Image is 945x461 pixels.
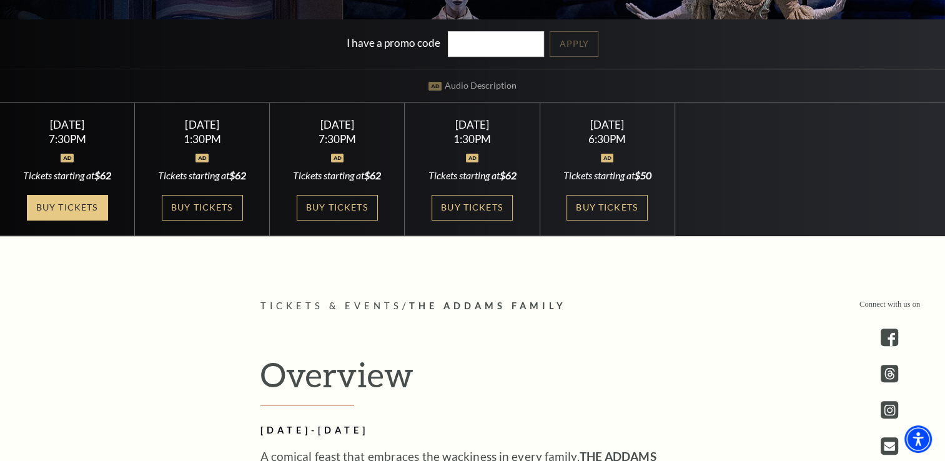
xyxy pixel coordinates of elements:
[635,169,651,181] span: $50
[27,195,108,221] a: Buy Tickets
[260,354,685,405] h2: Overview
[15,169,120,182] div: Tickets starting at
[15,118,120,131] div: [DATE]
[881,437,898,455] a: Open this option - open in a new tab
[420,169,525,182] div: Tickets starting at
[859,299,920,310] p: Connect with us on
[15,134,120,144] div: 7:30PM
[904,425,932,453] div: Accessibility Menu
[499,169,516,181] span: $62
[150,134,255,144] div: 1:30PM
[260,300,402,311] span: Tickets & Events
[285,169,390,182] div: Tickets starting at
[285,134,390,144] div: 7:30PM
[364,169,381,181] span: $62
[420,134,525,144] div: 1:30PM
[555,169,660,182] div: Tickets starting at
[260,299,685,314] p: /
[555,134,660,144] div: 6:30PM
[162,195,243,221] a: Buy Tickets
[94,169,111,181] span: $62
[567,195,648,221] a: Buy Tickets
[260,423,666,439] h2: [DATE]-[DATE]
[297,195,378,221] a: Buy Tickets
[229,169,246,181] span: $62
[408,300,566,311] span: The Addams Family
[881,365,898,382] a: threads.com - open in a new tab
[881,401,898,419] a: instagram - open in a new tab
[150,169,255,182] div: Tickets starting at
[347,36,440,49] label: I have a promo code
[881,329,898,346] a: facebook - open in a new tab
[420,118,525,131] div: [DATE]
[555,118,660,131] div: [DATE]
[150,118,255,131] div: [DATE]
[432,195,513,221] a: Buy Tickets
[285,118,390,131] div: [DATE]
